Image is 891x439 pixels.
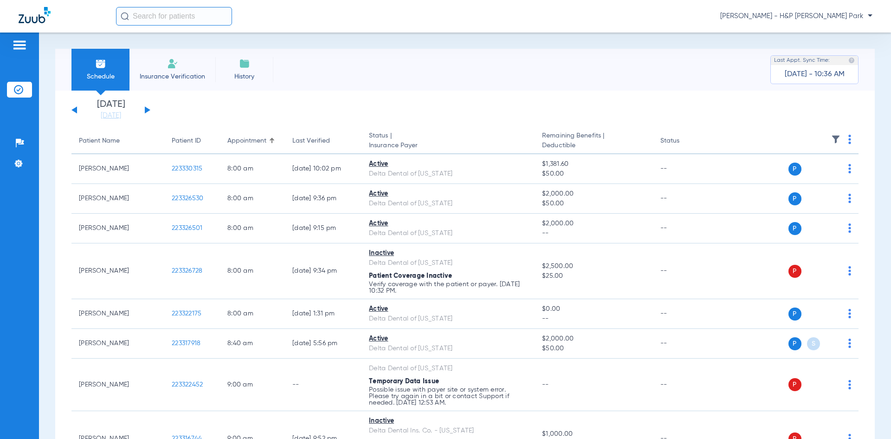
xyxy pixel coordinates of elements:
[542,189,645,199] span: $2,000.00
[285,299,362,329] td: [DATE] 1:31 PM
[535,128,652,154] th: Remaining Benefits |
[542,169,645,179] span: $50.00
[369,364,527,373] div: Delta Dental of [US_STATE]
[653,329,716,359] td: --
[542,159,645,169] span: $1,381.60
[369,314,527,324] div: Delta Dental of [US_STATE]
[542,344,645,354] span: $50.00
[78,72,123,81] span: Schedule
[220,243,285,299] td: 8:00 AM
[220,184,285,214] td: 8:00 AM
[542,219,645,229] span: $2,000.00
[369,141,527,151] span: Insurance Payer
[19,7,51,23] img: Zuub Logo
[653,299,716,329] td: --
[845,394,891,439] iframe: Chat Widget
[71,243,164,299] td: [PERSON_NAME]
[788,265,801,278] span: P
[172,381,203,388] span: 223322452
[116,7,232,26] input: Search for patients
[788,308,801,321] span: P
[542,304,645,314] span: $0.00
[369,219,527,229] div: Active
[83,111,139,120] a: [DATE]
[79,136,157,146] div: Patient Name
[542,381,549,388] span: --
[785,70,845,79] span: [DATE] - 10:36 AM
[369,189,527,199] div: Active
[653,128,716,154] th: Status
[172,165,202,172] span: 223330315
[369,258,527,268] div: Delta Dental of [US_STATE]
[71,359,164,411] td: [PERSON_NAME]
[542,199,645,209] span: $50.00
[362,128,535,154] th: Status |
[369,416,527,426] div: Inactive
[172,136,213,146] div: Patient ID
[542,334,645,344] span: $2,000.00
[172,136,201,146] div: Patient ID
[369,387,527,406] p: Possible issue with payer site or system error. Please try again in a bit or contact Support if n...
[542,271,645,281] span: $25.00
[71,184,164,214] td: [PERSON_NAME]
[292,136,354,146] div: Last Verified
[653,243,716,299] td: --
[95,58,106,69] img: Schedule
[167,58,178,69] img: Manual Insurance Verification
[369,334,527,344] div: Active
[172,340,200,347] span: 223317918
[227,136,278,146] div: Appointment
[369,426,527,436] div: Delta Dental Ins. Co. - [US_STATE]
[121,12,129,20] img: Search Icon
[848,57,855,64] img: last sync help info
[848,164,851,173] img: group-dot-blue.svg
[807,337,820,350] span: S
[848,309,851,318] img: group-dot-blue.svg
[369,169,527,179] div: Delta Dental of [US_STATE]
[227,136,266,146] div: Appointment
[285,184,362,214] td: [DATE] 9:36 PM
[292,136,330,146] div: Last Verified
[831,135,840,144] img: filter.svg
[369,281,527,294] p: Verify coverage with the patient or payer. [DATE] 10:32 PM.
[172,310,201,317] span: 223322175
[285,243,362,299] td: [DATE] 9:34 PM
[369,378,439,385] span: Temporary Data Issue
[71,299,164,329] td: [PERSON_NAME]
[220,154,285,184] td: 8:00 AM
[220,329,285,359] td: 8:40 AM
[542,229,645,238] span: --
[369,273,452,279] span: Patient Coverage Inactive
[848,223,851,233] img: group-dot-blue.svg
[369,344,527,354] div: Delta Dental of [US_STATE]
[71,154,164,184] td: [PERSON_NAME]
[774,56,830,65] span: Last Appt. Sync Time:
[220,299,285,329] td: 8:00 AM
[285,154,362,184] td: [DATE] 10:02 PM
[220,214,285,243] td: 8:00 AM
[720,12,872,21] span: [PERSON_NAME] - H&P [PERSON_NAME] Park
[369,229,527,238] div: Delta Dental of [US_STATE]
[12,39,27,51] img: hamburger-icon
[285,329,362,359] td: [DATE] 5:56 PM
[222,72,266,81] span: History
[369,199,527,209] div: Delta Dental of [US_STATE]
[848,380,851,389] img: group-dot-blue.svg
[653,154,716,184] td: --
[71,214,164,243] td: [PERSON_NAME]
[172,268,202,274] span: 223326728
[848,266,851,275] img: group-dot-blue.svg
[220,359,285,411] td: 9:00 AM
[369,304,527,314] div: Active
[788,163,801,176] span: P
[136,72,208,81] span: Insurance Verification
[788,337,801,350] span: P
[542,141,645,151] span: Deductible
[788,192,801,205] span: P
[239,58,250,69] img: History
[542,314,645,324] span: --
[653,214,716,243] td: --
[71,329,164,359] td: [PERSON_NAME]
[848,194,851,203] img: group-dot-blue.svg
